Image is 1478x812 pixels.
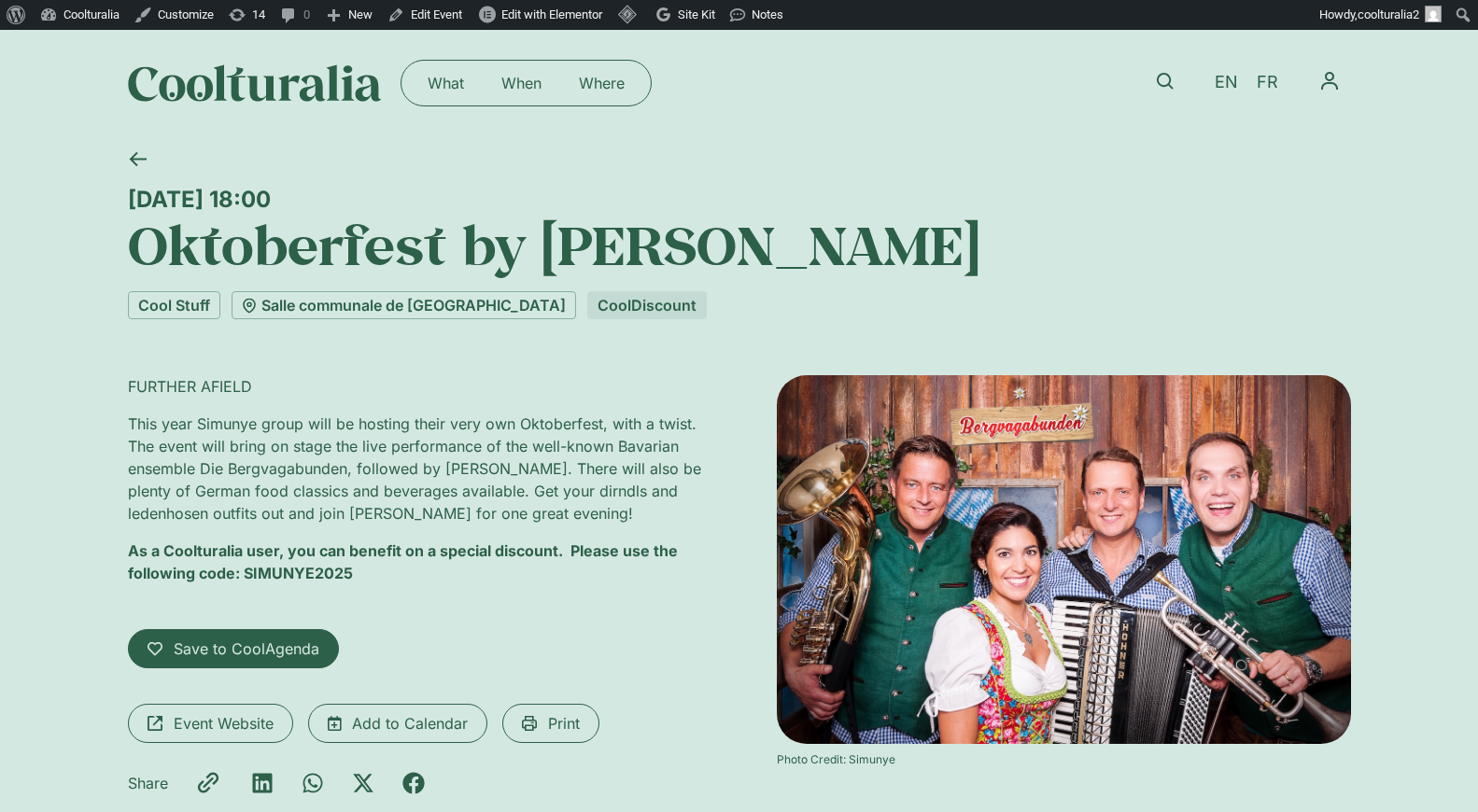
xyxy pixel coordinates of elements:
div: CoolDiscount [587,291,707,319]
span: FR [1257,73,1278,92]
div: Share on x-twitter [352,772,374,794]
h1: Oktoberfest by [PERSON_NAME] [128,213,1351,276]
span: Add to Calendar [352,712,468,735]
a: EN [1205,69,1247,96]
span: Print [548,712,580,735]
a: FR [1247,69,1288,96]
a: Cool Stuff [128,291,220,319]
a: When [483,68,560,98]
div: Share on linkedin [251,772,274,794]
span: coolturalia2 [1358,7,1419,21]
a: Event Website [128,704,293,743]
a: Print [502,704,599,743]
button: Menu Toggle [1308,60,1351,103]
div: Share on facebook [402,772,425,794]
nav: Menu [1308,60,1351,103]
span: Edit with Elementor [501,7,602,21]
div: Photo Credit: Simunye [777,751,1351,768]
a: Save to CoolAgenda [128,629,339,668]
span: Site Kit [678,7,715,21]
strong: As a Coolturalia user, you can benefit on a special discount. Please use the following code: SIMU... [128,541,678,582]
span: Event Website [174,712,274,735]
p: FURTHER AFIELD [128,375,702,398]
p: Share [128,772,168,794]
span: Save to CoolAgenda [174,637,319,660]
a: What [409,68,483,98]
a: Add to Calendar [308,704,487,743]
div: Share on whatsapp [302,772,324,794]
p: This year Simunye group will be hosting their very own Oktoberfest, with a twist. The event will ... [128,413,702,525]
nav: Menu [409,68,643,98]
span: EN [1215,73,1238,92]
div: [DATE] 18:00 [128,186,1351,213]
a: Salle communale de [GEOGRAPHIC_DATA] [232,291,576,319]
a: Where [560,68,643,98]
